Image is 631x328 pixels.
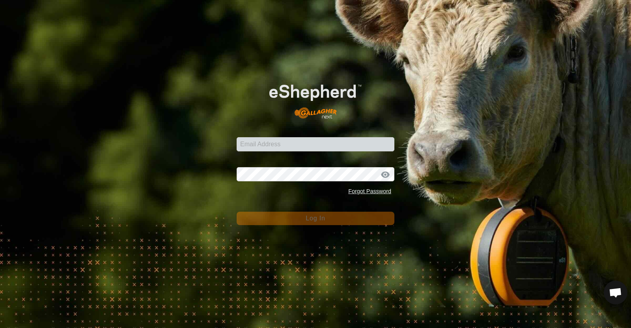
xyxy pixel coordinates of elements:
input: Email Address [237,137,394,151]
span: Log In [306,215,325,222]
div: Open chat [604,281,627,304]
img: E-shepherd Logo [252,71,379,125]
button: Log In [237,212,394,225]
a: Forgot Password [348,188,391,194]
